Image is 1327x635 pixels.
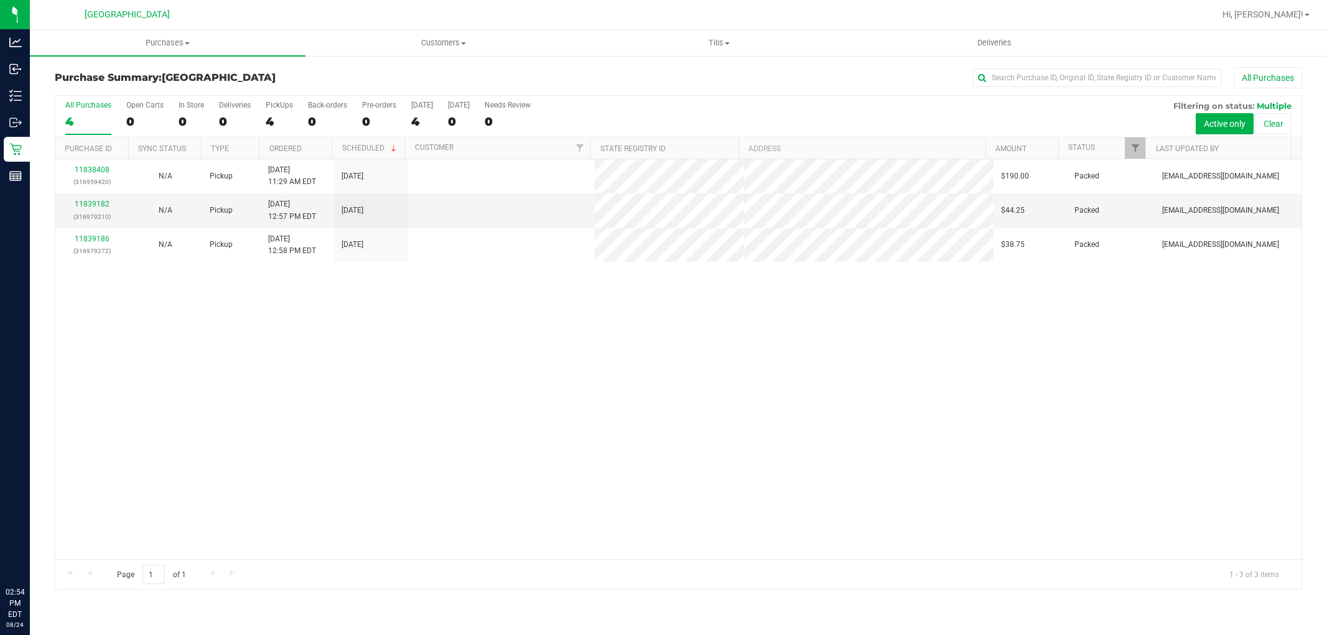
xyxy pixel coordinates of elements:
button: Clear [1255,113,1292,134]
h3: Purchase Summary: [55,72,470,83]
inline-svg: Inbound [9,63,22,75]
div: 0 [362,114,396,129]
p: (316979210) [63,211,121,223]
span: Packed [1074,205,1099,216]
div: 4 [65,114,111,129]
span: [GEOGRAPHIC_DATA] [85,9,170,20]
a: Purchases [30,30,305,56]
a: Scheduled [342,144,399,152]
div: PickUps [266,101,293,109]
div: Pre-orders [362,101,396,109]
span: Tills [582,37,856,49]
span: [DATE] [342,205,363,216]
span: Deliveries [961,37,1028,49]
span: Multiple [1257,101,1292,111]
a: Customers [305,30,581,56]
inline-svg: Inventory [9,90,22,102]
span: [EMAIL_ADDRESS][DOMAIN_NAME] [1162,170,1279,182]
div: [DATE] [448,101,470,109]
a: Status [1068,143,1095,152]
inline-svg: Reports [9,170,22,182]
span: [DATE] 11:29 AM EDT [268,164,316,188]
a: Filter [1125,137,1145,159]
button: Active only [1196,113,1254,134]
span: Pickup [210,205,233,216]
span: Not Applicable [159,172,172,180]
a: Tills [581,30,857,56]
a: Type [211,144,229,153]
inline-svg: Analytics [9,36,22,49]
span: Pickup [210,239,233,251]
div: 4 [411,114,433,129]
div: 0 [126,114,164,129]
span: [DATE] 12:57 PM EDT [268,198,316,222]
span: $190.00 [1001,170,1029,182]
span: $44.25 [1001,205,1025,216]
span: Filtering on status: [1173,101,1254,111]
button: All Purchases [1234,67,1302,88]
div: Open Carts [126,101,164,109]
a: Amount [995,144,1027,153]
span: [EMAIL_ADDRESS][DOMAIN_NAME] [1162,205,1279,216]
a: Ordered [269,144,302,153]
span: [DATE] [342,170,363,182]
a: Customer [415,143,454,152]
a: Purchase ID [65,144,112,153]
div: 0 [179,114,204,129]
span: $38.75 [1001,239,1025,251]
p: (316959420) [63,176,121,188]
button: N/A [159,170,172,182]
div: [DATE] [411,101,433,109]
span: Packed [1074,170,1099,182]
a: Deliveries [857,30,1132,56]
p: (316979272) [63,245,121,257]
span: [DATE] 12:58 PM EDT [268,233,316,257]
span: [DATE] [342,239,363,251]
input: Search Purchase ID, Original ID, State Registry ID or Customer Name... [972,68,1221,87]
div: 0 [219,114,251,129]
span: Page of 1 [106,565,196,584]
iframe: Resource center [12,535,50,573]
a: Filter [569,137,590,159]
span: Not Applicable [159,240,172,249]
div: Deliveries [219,101,251,109]
a: State Registry ID [600,144,666,153]
div: 4 [266,114,293,129]
div: 0 [448,114,470,129]
button: N/A [159,205,172,216]
p: 08/24 [6,620,24,629]
span: Packed [1074,239,1099,251]
div: 0 [485,114,531,129]
span: Customers [306,37,580,49]
span: Purchases [30,37,305,49]
a: Last Updated By [1156,144,1219,153]
input: 1 [142,565,165,584]
a: 11839186 [75,234,109,243]
div: Back-orders [308,101,347,109]
inline-svg: Retail [9,143,22,155]
span: 1 - 3 of 3 items [1219,565,1289,583]
button: N/A [159,239,172,251]
span: [EMAIL_ADDRESS][DOMAIN_NAME] [1162,239,1279,251]
inline-svg: Outbound [9,116,22,129]
a: 11839182 [75,200,109,208]
span: [GEOGRAPHIC_DATA] [162,72,276,83]
div: All Purchases [65,101,111,109]
span: Not Applicable [159,206,172,215]
th: Address [738,137,985,159]
a: Sync Status [138,144,186,153]
p: 02:54 PM EDT [6,586,24,620]
iframe: Resource center unread badge [37,534,52,549]
span: Hi, [PERSON_NAME]! [1222,9,1303,19]
span: Pickup [210,170,233,182]
div: 0 [308,114,347,129]
div: Needs Review [485,101,531,109]
div: In Store [179,101,204,109]
a: 11838408 [75,165,109,174]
